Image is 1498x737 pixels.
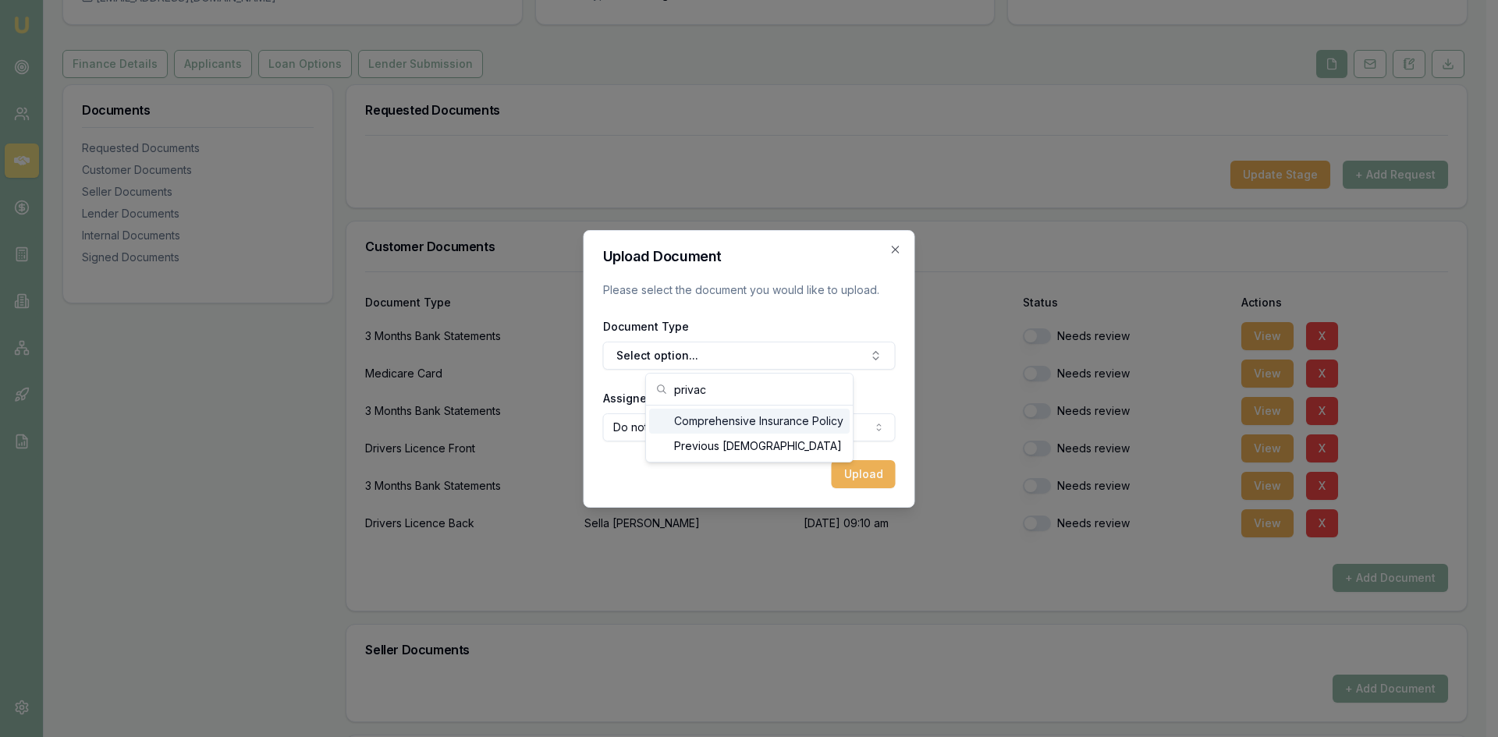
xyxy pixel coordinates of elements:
div: Previous [DEMOGRAPHIC_DATA] [649,434,850,459]
h2: Upload Document [603,250,896,264]
p: Please select the document you would like to upload. [603,282,896,298]
div: Comprehensive Insurance Policy [649,409,850,434]
input: Search... [674,374,843,405]
button: Select option... [603,342,896,370]
button: Upload [832,460,896,488]
label: Document Type [603,320,689,333]
div: Search... [646,406,853,462]
label: Assigned Client [603,392,689,405]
